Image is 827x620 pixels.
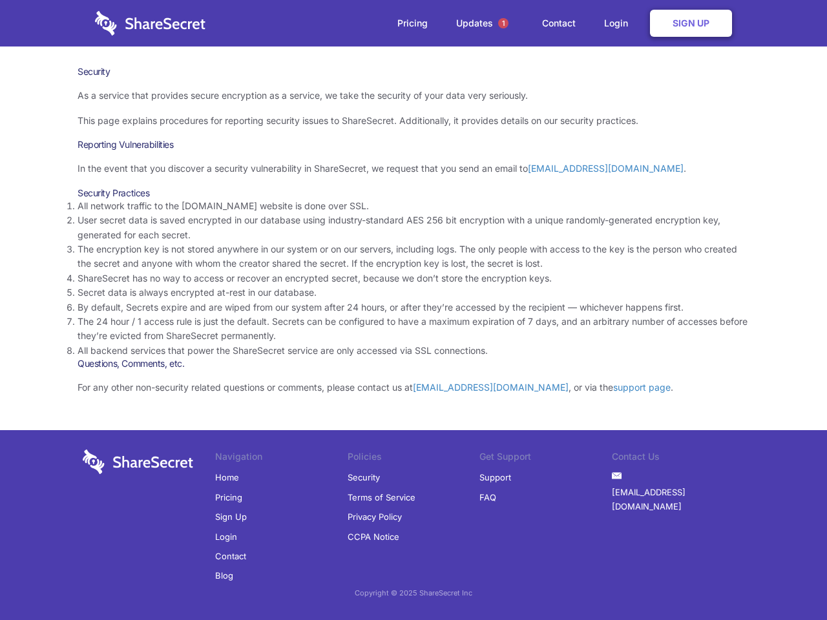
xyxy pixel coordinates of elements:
[78,114,749,128] p: This page explains procedures for reporting security issues to ShareSecret. Additionally, it prov...
[215,527,237,546] a: Login
[83,449,193,474] img: logo-wordmark-white-trans-d4663122ce5f474addd5e946df7df03e33cb6a1c49d2221995e7729f52c070b2.svg
[348,507,402,526] a: Privacy Policy
[78,315,749,344] li: The 24 hour / 1 access rule is just the default. Secrets can be configured to have a maximum expi...
[529,3,589,43] a: Contact
[479,488,496,507] a: FAQ
[612,449,744,468] li: Contact Us
[613,382,671,393] a: support page
[78,300,749,315] li: By default, Secrets expire and are wiped from our system after 24 hours, or after they’re accesse...
[78,161,749,176] p: In the event that you discover a security vulnerability in ShareSecret, we request that you send ...
[78,380,749,395] p: For any other non-security related questions or comments, please contact us at , or via the .
[215,488,242,507] a: Pricing
[348,527,399,546] a: CCPA Notice
[413,382,569,393] a: [EMAIL_ADDRESS][DOMAIN_NAME]
[78,358,749,369] h3: Questions, Comments, etc.
[78,344,749,358] li: All backend services that power the ShareSecret service are only accessed via SSL connections.
[78,242,749,271] li: The encryption key is not stored anywhere in our system or on our servers, including logs. The on...
[498,18,508,28] span: 1
[78,88,749,103] p: As a service that provides secure encryption as a service, we take the security of your data very...
[215,566,233,585] a: Blog
[78,199,749,213] li: All network traffic to the [DOMAIN_NAME] website is done over SSL.
[78,66,749,77] h1: Security
[479,449,612,468] li: Get Support
[215,507,247,526] a: Sign Up
[78,271,749,285] li: ShareSecret has no way to access or recover an encrypted secret, because we don’t store the encry...
[78,213,749,242] li: User secret data is saved encrypted in our database using industry-standard AES 256 bit encryptio...
[215,468,239,487] a: Home
[215,449,348,468] li: Navigation
[95,11,205,36] img: logo-wordmark-white-trans-d4663122ce5f474addd5e946df7df03e33cb6a1c49d2221995e7729f52c070b2.svg
[78,139,749,150] h3: Reporting Vulnerabilities
[348,449,480,468] li: Policies
[215,546,246,566] a: Contact
[650,10,732,37] a: Sign Up
[348,488,415,507] a: Terms of Service
[384,3,441,43] a: Pricing
[612,482,744,517] a: [EMAIL_ADDRESS][DOMAIN_NAME]
[78,285,749,300] li: Secret data is always encrypted at-rest in our database.
[479,468,511,487] a: Support
[528,163,684,174] a: [EMAIL_ADDRESS][DOMAIN_NAME]
[348,468,380,487] a: Security
[78,187,749,199] h3: Security Practices
[591,3,647,43] a: Login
